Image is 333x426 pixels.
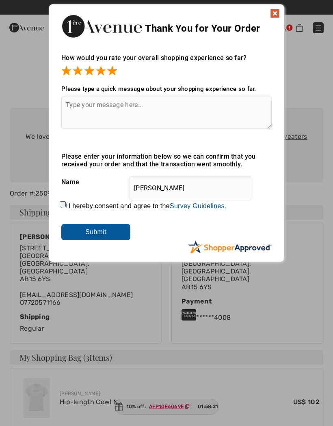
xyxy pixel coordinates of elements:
[145,23,260,34] span: Thank You for Your Order
[61,172,272,192] div: Name
[61,224,130,240] input: Submit
[61,46,272,77] div: How would you rate your overall shopping experience so far?
[61,85,272,93] div: Please type a quick message about your shopping experience so far.
[61,13,143,40] img: Thank You for Your Order
[270,9,280,18] img: x
[170,202,227,209] a: Survey Guidelines.
[69,202,227,210] label: I hereby consent and agree to the
[61,153,272,168] div: Please enter your information below so we can confirm that you received your order and that the t...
